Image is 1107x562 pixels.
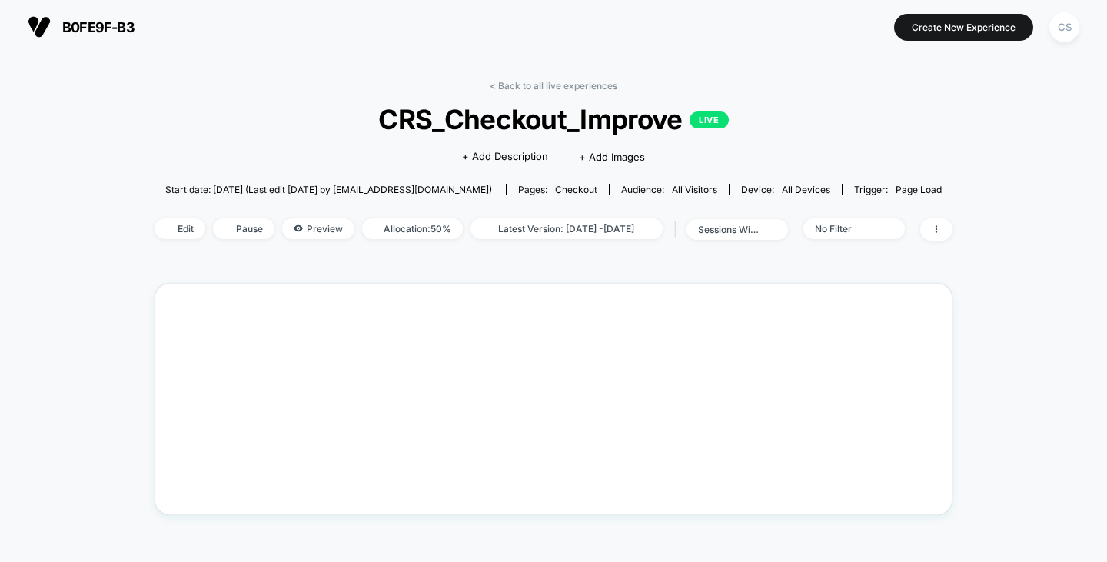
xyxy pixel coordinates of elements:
span: all devices [782,184,830,195]
img: Visually logo [28,15,51,38]
span: + Add Images [579,151,645,163]
span: checkout [555,184,597,195]
span: Preview [282,218,354,239]
div: sessions with impression [698,224,760,235]
span: Pause [213,218,274,239]
span: CRS_Checkout_Improve [194,103,913,135]
span: All Visitors [672,184,717,195]
span: Device: [729,184,842,195]
span: Edit [155,218,205,239]
span: b0fe9f-b3 [62,19,135,35]
a: < Back to all live experiences [490,80,617,91]
span: Start date: [DATE] (Last edit [DATE] by [EMAIL_ADDRESS][DOMAIN_NAME]) [165,184,492,195]
div: Audience: [621,184,717,195]
span: Latest Version: [DATE] - [DATE] [470,218,663,239]
button: CS [1045,12,1084,43]
div: CS [1049,12,1079,42]
button: b0fe9f-b3 [23,15,139,39]
button: Create New Experience [894,14,1033,41]
div: Pages: [518,184,597,195]
div: No Filter [815,223,876,234]
span: Allocation: 50% [362,218,463,239]
span: + Add Description [462,149,548,165]
span: Page Load [896,184,942,195]
div: Trigger: [854,184,942,195]
p: LIVE [690,111,728,128]
span: | [670,218,686,241]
